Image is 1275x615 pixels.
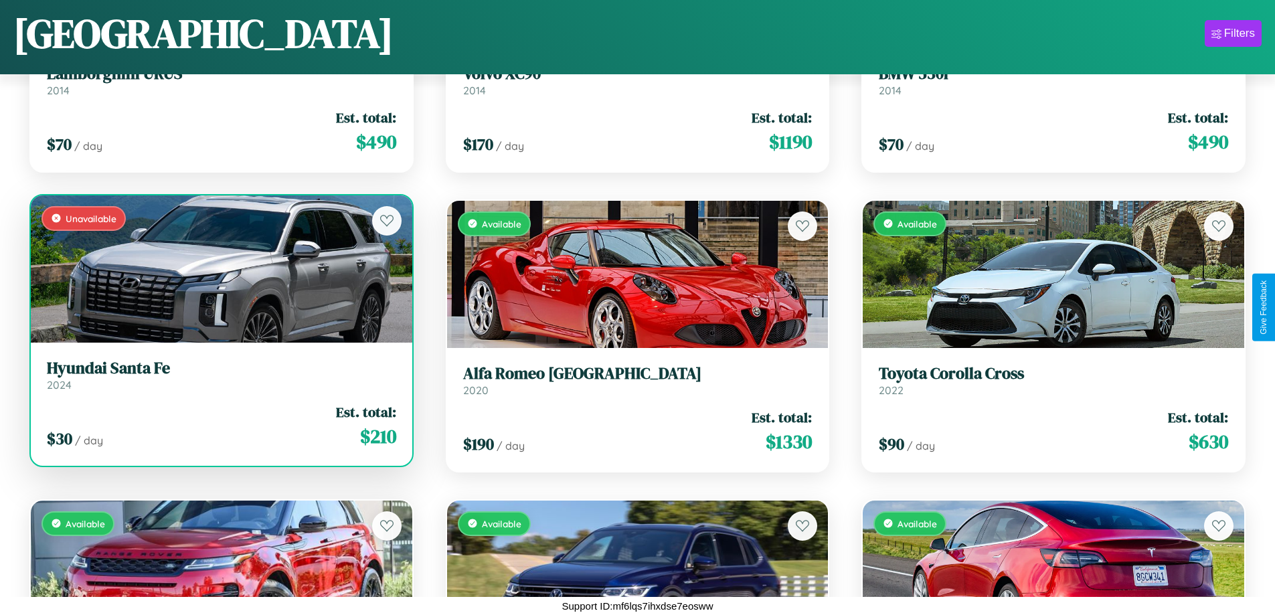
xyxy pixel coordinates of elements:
span: Est. total: [1168,408,1228,427]
span: $ 490 [356,128,396,155]
h3: BMW 530i [879,64,1228,84]
a: Volvo XC902014 [463,64,813,97]
span: / day [906,139,934,153]
span: Est. total: [752,408,812,427]
span: $ 30 [47,428,72,450]
span: Available [482,218,521,230]
a: Toyota Corolla Cross2022 [879,364,1228,397]
span: 2024 [47,378,72,391]
span: Est. total: [336,402,396,422]
span: Est. total: [336,108,396,127]
h1: [GEOGRAPHIC_DATA] [13,6,394,61]
span: Est. total: [752,108,812,127]
span: $ 630 [1189,428,1228,455]
span: $ 190 [463,433,494,455]
div: Filters [1224,27,1255,40]
h3: Hyundai Santa Fe [47,359,396,378]
span: 2022 [879,383,904,397]
span: / day [496,139,524,153]
span: $ 490 [1188,128,1228,155]
span: $ 70 [47,133,72,155]
a: Lamborghini URUS2014 [47,64,396,97]
span: Available [898,218,937,230]
span: / day [907,439,935,452]
a: Hyundai Santa Fe2024 [47,359,396,391]
h3: Volvo XC90 [463,64,813,84]
span: Available [898,518,937,529]
h3: Lamborghini URUS [47,64,396,84]
span: Unavailable [66,213,116,224]
span: Est. total: [1168,108,1228,127]
a: BMW 530i2014 [879,64,1228,97]
span: $ 1330 [766,428,812,455]
span: / day [74,139,102,153]
span: 2014 [463,84,486,97]
a: Alfa Romeo [GEOGRAPHIC_DATA]2020 [463,364,813,397]
span: $ 90 [879,433,904,455]
button: Filters [1205,20,1262,47]
span: $ 210 [360,423,396,450]
span: / day [75,434,103,447]
p: Support ID: mf6lqs7ihxdse7eosww [562,597,713,615]
h3: Alfa Romeo [GEOGRAPHIC_DATA] [463,364,813,383]
span: $ 1190 [769,128,812,155]
span: / day [497,439,525,452]
span: 2020 [463,383,489,397]
span: $ 170 [463,133,493,155]
span: $ 70 [879,133,904,155]
div: Give Feedback [1259,280,1268,335]
h3: Toyota Corolla Cross [879,364,1228,383]
span: Available [66,518,105,529]
span: 2014 [879,84,902,97]
span: 2014 [47,84,70,97]
span: Available [482,518,521,529]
